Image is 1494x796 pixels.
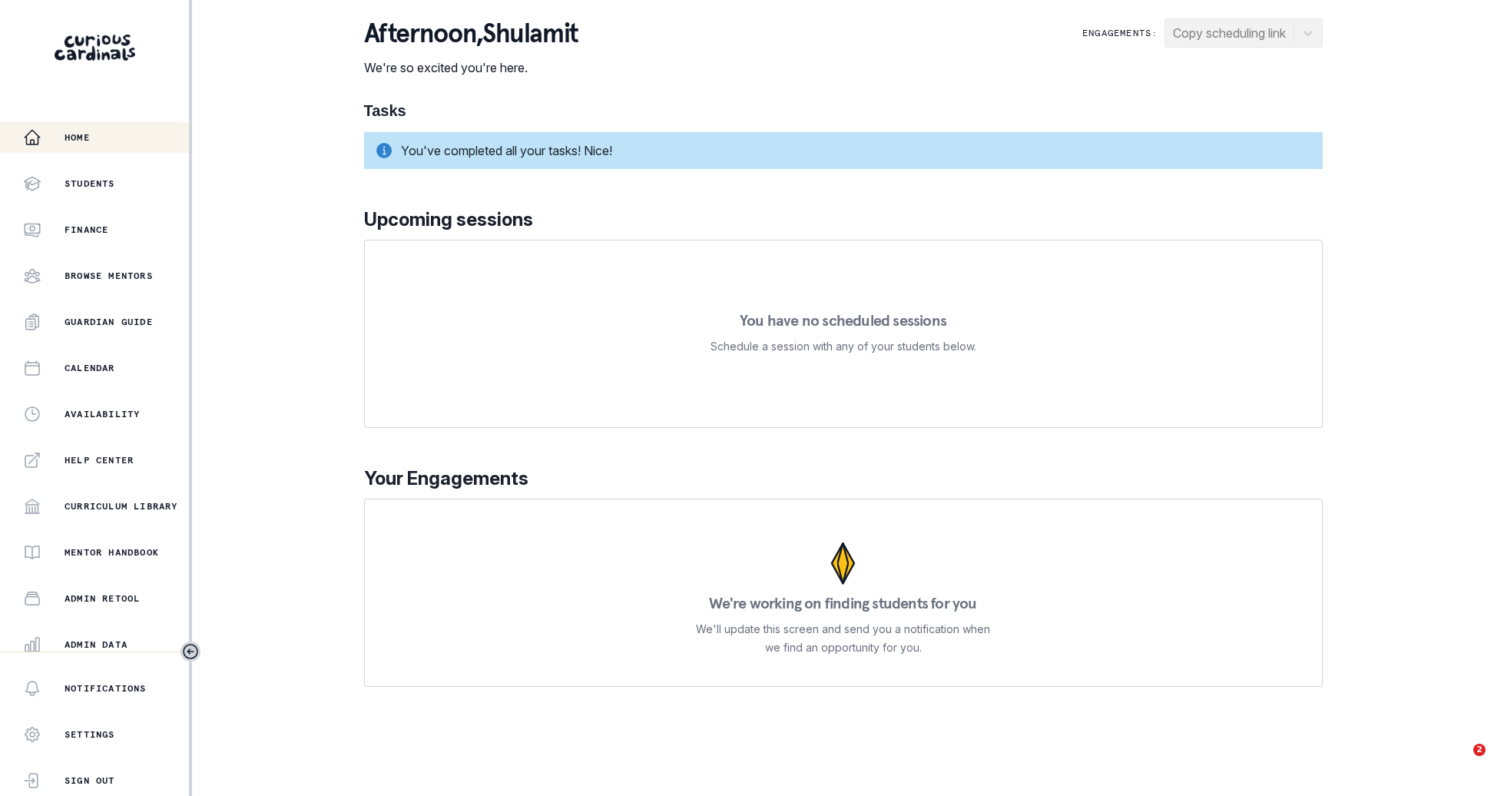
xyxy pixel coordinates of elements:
p: Availability [65,408,140,420]
img: Curious Cardinals Logo [55,35,135,61]
p: Admin Data [65,638,128,651]
p: Sign Out [65,774,115,787]
p: We're working on finding students for you [709,595,976,611]
p: We're so excited you're here. [364,58,579,77]
p: Engagements: [1082,27,1158,39]
div: You've completed all your tasks! Nice! [364,132,1323,169]
p: Admin Retool [65,592,140,605]
p: Settings [65,728,115,741]
p: afternoon , Shulamit [364,18,579,49]
p: Schedule a session with any of your students below. [711,337,976,356]
p: Guardian Guide [65,316,153,328]
p: Notifications [65,682,147,695]
p: Help Center [65,454,134,466]
p: You have no scheduled sessions [740,313,946,328]
p: Your Engagements [364,465,1323,493]
span: 2 [1473,744,1486,756]
p: Curriculum Library [65,500,178,512]
p: Browse Mentors [65,270,153,282]
p: We'll update this screen and send you a notification when we find an opportunity for you. [696,620,991,657]
p: Calendar [65,362,115,374]
h1: Tasks [364,101,1323,120]
p: Upcoming sessions [364,206,1323,234]
iframe: Intercom live chat [1442,744,1479,781]
p: Home [65,131,90,144]
p: Finance [65,224,108,236]
p: Mentor Handbook [65,546,159,559]
button: Toggle sidebar [181,642,200,662]
p: Students [65,177,115,190]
